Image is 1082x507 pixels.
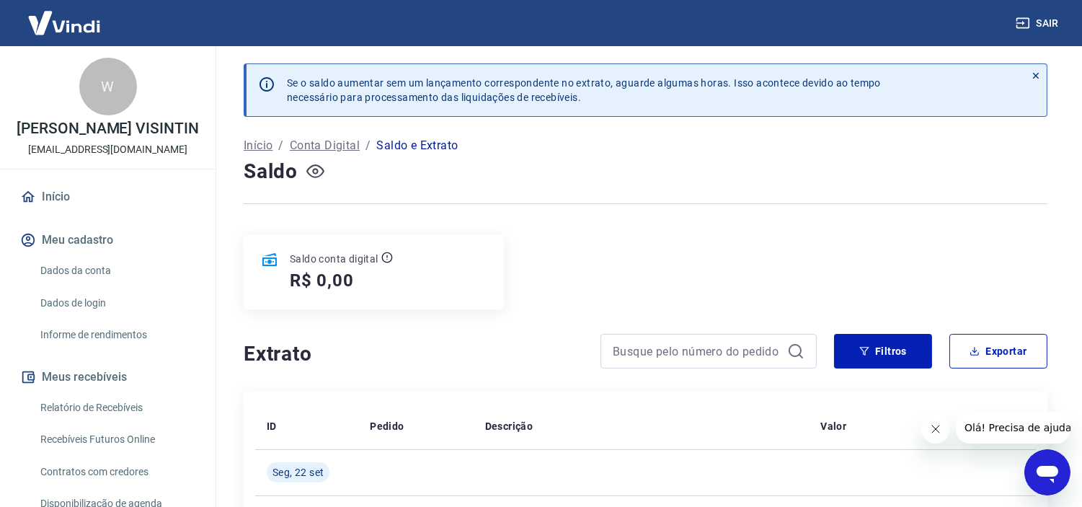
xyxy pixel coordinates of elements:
[921,415,950,444] iframe: Fechar mensagem
[28,142,187,157] p: [EMAIL_ADDRESS][DOMAIN_NAME]
[9,10,121,22] span: Olá! Precisa de ajuda?
[35,457,198,487] a: Contratos com credores
[35,320,198,350] a: Informe de rendimentos
[287,76,881,105] p: Se o saldo aumentar sem um lançamento correspondente no extrato, aguarde algumas horas. Isso acon...
[267,419,277,433] p: ID
[244,340,583,369] h4: Extrato
[290,252,378,266] p: Saldo conta digital
[1013,10,1065,37] button: Sair
[365,137,371,154] p: /
[272,465,324,480] span: Seg, 22 set
[17,224,198,256] button: Meu cadastro
[35,288,198,318] a: Dados de login
[244,137,272,154] a: Início
[17,181,198,213] a: Início
[290,137,360,154] a: Conta Digital
[79,58,137,115] div: W
[244,157,298,186] h4: Saldo
[949,334,1047,369] button: Exportar
[35,256,198,286] a: Dados da conta
[613,340,781,362] input: Busque pelo número do pedido
[834,334,932,369] button: Filtros
[278,137,283,154] p: /
[376,137,458,154] p: Saldo e Extrato
[485,419,533,433] p: Descrição
[17,1,111,45] img: Vindi
[820,419,846,433] p: Valor
[17,361,198,393] button: Meus recebíveis
[35,425,198,454] a: Recebíveis Futuros Online
[17,121,199,136] p: [PERSON_NAME] VISINTIN
[290,269,354,292] h5: R$ 0,00
[956,412,1070,444] iframe: Mensagem da empresa
[370,419,404,433] p: Pedido
[35,393,198,423] a: Relatório de Recebíveis
[1024,449,1070,495] iframe: Botão para abrir a janela de mensagens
